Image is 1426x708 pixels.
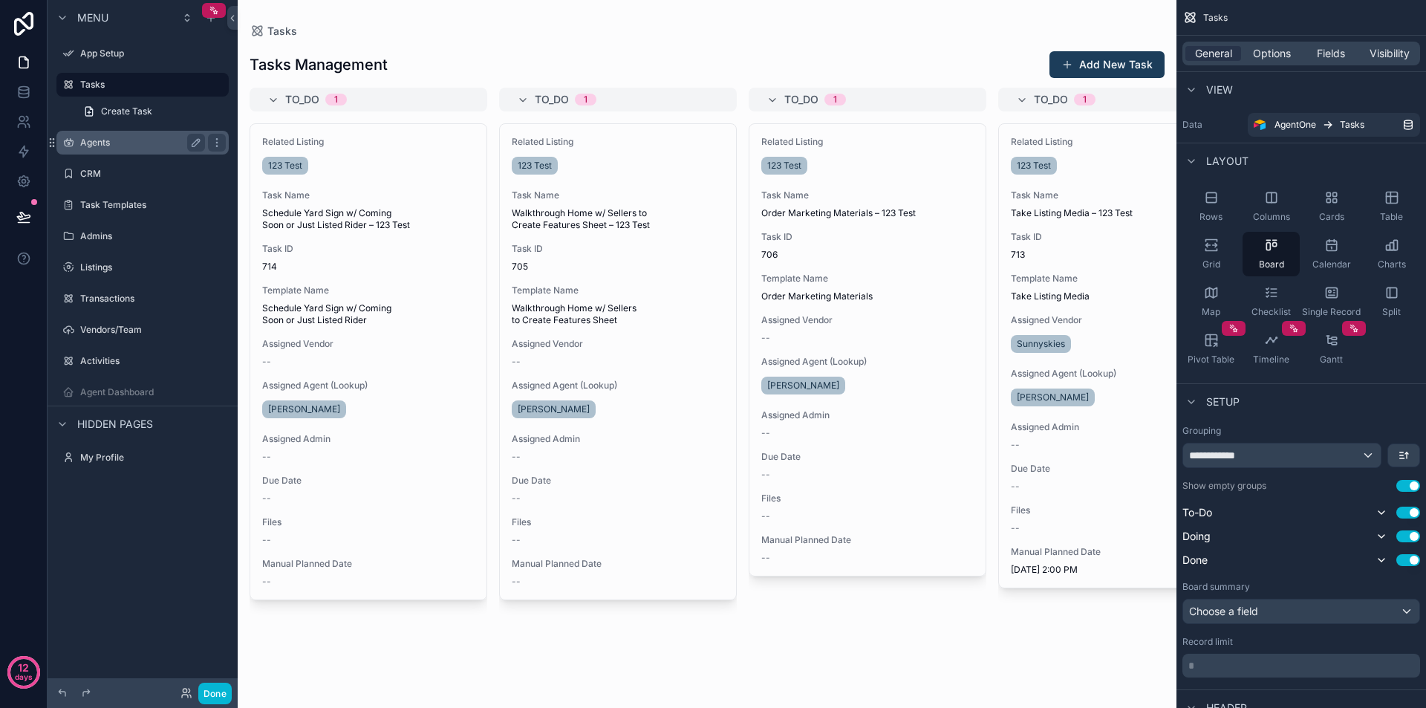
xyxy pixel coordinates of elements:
[1182,327,1240,371] button: Pivot Table
[80,79,220,91] label: Tasks
[80,199,226,211] label: Task Templates
[77,417,153,432] span: Hidden pages
[18,660,29,675] p: 12
[56,224,229,248] a: Admins
[1243,327,1300,371] button: Timeline
[56,287,229,311] a: Transactions
[1302,306,1361,318] span: Single Record
[1317,46,1345,61] span: Fields
[1251,306,1291,318] span: Checklist
[1203,12,1228,24] span: Tasks
[1248,113,1420,137] a: AgentOneTasks
[80,48,226,59] label: App Setup
[1182,505,1212,520] span: To-Do
[1243,279,1300,324] button: Checklist
[56,73,229,97] a: Tasks
[80,230,226,242] label: Admins
[1182,529,1211,544] span: Doing
[1202,306,1220,318] span: Map
[1253,354,1289,366] span: Timeline
[80,168,226,180] label: CRM
[80,386,226,398] label: Agent Dashboard
[1183,600,1419,623] div: Choose a field
[56,42,229,65] a: App Setup
[1378,259,1406,270] span: Charts
[1320,354,1343,366] span: Gantt
[1182,232,1240,276] button: Grid
[56,318,229,342] a: Vendors/Team
[1202,259,1220,270] span: Grid
[1303,184,1360,229] button: Cards
[1182,599,1420,624] button: Choose a field
[1182,581,1250,593] label: Board summary
[1380,211,1403,223] span: Table
[1182,636,1233,648] label: Record limit
[56,131,229,155] a: Agents
[1253,46,1291,61] span: Options
[1206,82,1233,97] span: View
[1206,394,1240,409] span: Setup
[56,349,229,373] a: Activities
[1259,259,1284,270] span: Board
[56,380,229,404] a: Agent Dashboard
[198,683,232,704] button: Done
[1363,279,1420,324] button: Split
[1274,119,1316,131] span: AgentOne
[56,446,229,470] a: My Profile
[74,100,229,123] a: Create Task
[1303,279,1360,324] button: Single Record
[1303,327,1360,371] button: Gantt
[1182,553,1208,568] span: Done
[80,262,226,273] label: Listings
[1340,119,1364,131] span: Tasks
[77,10,108,25] span: Menu
[80,137,199,149] label: Agents
[56,193,229,217] a: Task Templates
[80,355,226,367] label: Activities
[1188,354,1234,366] span: Pivot Table
[1199,211,1222,223] span: Rows
[15,666,33,687] p: days
[80,324,226,336] label: Vendors/Team
[56,256,229,279] a: Listings
[1312,259,1351,270] span: Calendar
[56,162,229,186] a: CRM
[1182,119,1242,131] label: Data
[1370,46,1410,61] span: Visibility
[1182,654,1420,678] div: scrollable content
[1182,279,1240,324] button: Map
[1195,46,1232,61] span: General
[1182,480,1266,492] label: Show empty groups
[1182,425,1221,437] label: Grouping
[80,293,226,305] label: Transactions
[1363,232,1420,276] button: Charts
[1206,154,1248,169] span: Layout
[1243,232,1300,276] button: Board
[1254,119,1266,131] img: Airtable Logo
[1382,306,1401,318] span: Split
[1319,211,1344,223] span: Cards
[1243,184,1300,229] button: Columns
[1253,211,1290,223] span: Columns
[101,105,152,117] span: Create Task
[1363,184,1420,229] button: Table
[1303,232,1360,276] button: Calendar
[1182,184,1240,229] button: Rows
[80,452,226,464] label: My Profile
